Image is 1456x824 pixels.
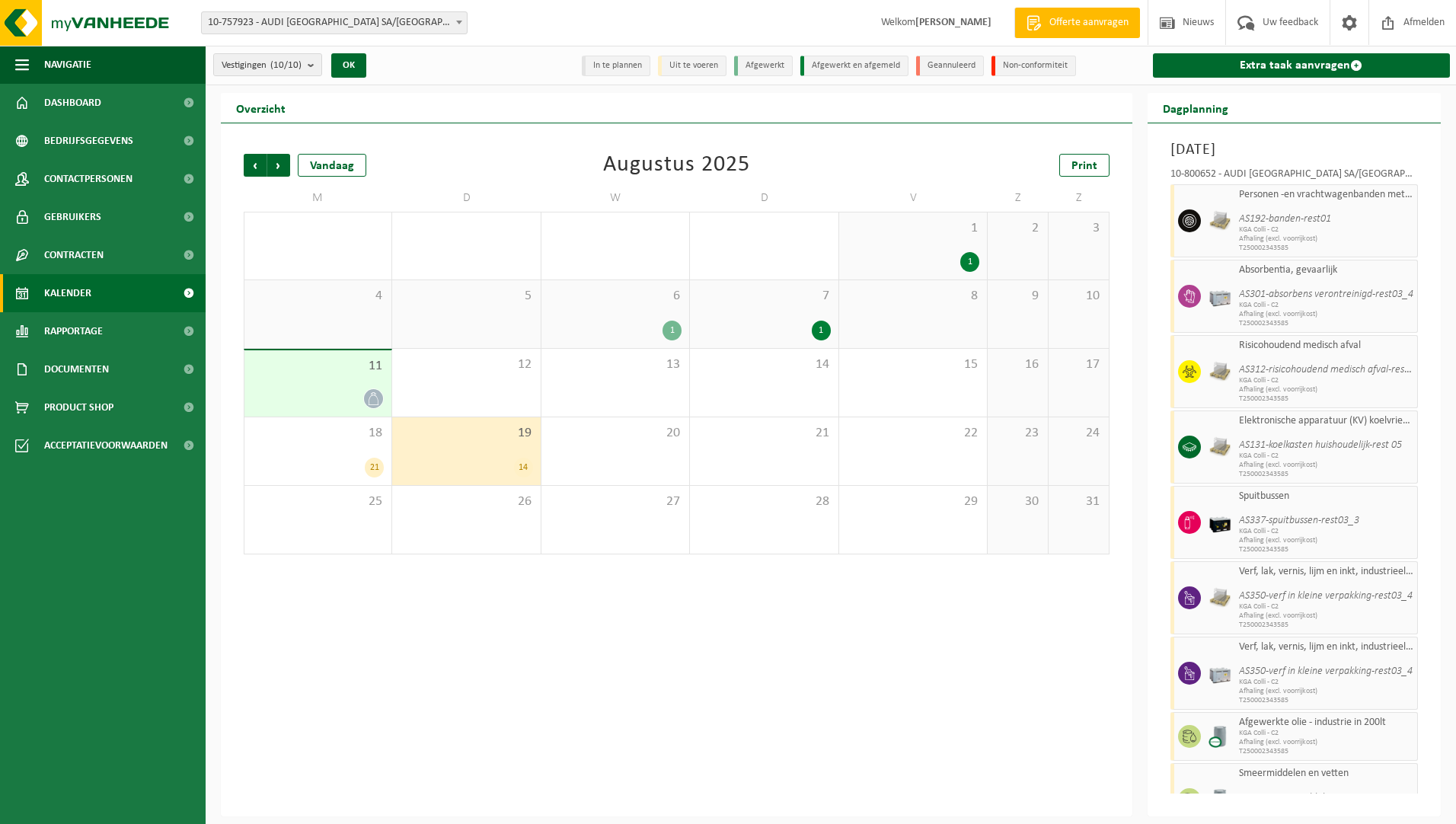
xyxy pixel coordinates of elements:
[1239,301,1414,310] span: KGA Colli - C2
[1239,244,1414,253] span: T250002343585
[847,425,979,442] span: 22
[839,184,988,212] td: V
[690,184,838,212] td: D
[847,288,979,305] span: 8
[995,356,1040,373] span: 16
[1239,590,1413,602] i: AS350-verf in kleine verpakking-rest03_4
[221,93,301,123] h2: Overzicht
[1239,415,1414,427] span: Elektronische apparatuur (KV) koelvries (huishoudelijk)
[201,11,468,34] span: 10-757923 - AUDI BRUSSELS SA/NV - VORST
[800,56,908,76] li: Afgewerkt en afgemeld
[663,321,682,340] div: 1
[252,288,384,305] span: 4
[1239,792,1419,803] i: AS315-smeermiddelen en vetten-rest03_3
[1056,493,1101,510] span: 31
[1239,738,1414,747] span: Afhaling (excl. voorrijkost)
[1239,729,1414,738] span: KGA Colli - C2
[44,388,113,426] span: Product Shop
[1209,285,1231,308] img: PB-LB-0680-HPE-GY-11
[847,493,979,510] span: 29
[1239,621,1414,630] span: T250002343585
[1056,356,1101,373] span: 17
[365,458,384,477] div: 21
[988,184,1049,212] td: Z
[1239,319,1414,328] span: T250002343585
[541,184,690,212] td: W
[582,56,650,76] li: In te plannen
[1209,725,1231,748] img: LP-LD-00200-CU
[1239,602,1414,612] span: KGA Colli - C2
[1209,360,1231,383] img: LP-PA-00000-WDN-11
[298,154,366,177] div: Vandaag
[44,426,168,465] span: Acceptatievoorwaarden
[1209,511,1231,534] img: PB-LB-0680-HPE-BK-11
[44,350,109,388] span: Documenten
[1239,612,1414,621] span: Afhaling (excl. voorrijkost)
[1209,662,1231,685] img: PB-LB-0680-HPE-GY-11
[44,198,101,236] span: Gebruikers
[1239,768,1414,780] span: Smeermiddelen en vetten
[847,220,979,237] span: 1
[1239,527,1414,536] span: KGA Colli - C2
[1209,586,1231,609] img: LP-PA-00000-WDN-11
[44,46,91,84] span: Navigatie
[202,12,467,34] span: 10-757923 - AUDI BRUSSELS SA/NV - VORST
[1170,139,1419,161] h3: [DATE]
[400,220,532,237] span: 29
[270,60,302,70] count: (10/10)
[252,220,384,237] span: 28
[1170,169,1419,184] div: 10-800652 - AUDI [GEOGRAPHIC_DATA] SA/[GEOGRAPHIC_DATA]-AFVALPARK C2-INGANG 1 - VORST
[734,56,793,76] li: Afgewerkt
[1239,515,1359,526] i: AS337-spuitbussen-rest03_3
[1153,53,1451,78] a: Extra taak aanvragen
[698,220,830,237] span: 31
[698,425,830,442] span: 21
[1239,687,1414,696] span: Afhaling (excl. voorrijkost)
[252,493,384,510] span: 25
[1239,376,1414,385] span: KGA Colli - C2
[603,154,750,177] div: Augustus 2025
[1239,385,1414,394] span: Afhaling (excl. voorrijkost)
[991,56,1076,76] li: Non-conformiteit
[222,54,302,77] span: Vestigingen
[392,184,541,212] td: D
[549,288,682,305] span: 6
[267,154,290,177] span: Volgende
[213,53,322,76] button: Vestigingen(10/10)
[916,56,984,76] li: Geannuleerd
[1239,470,1414,479] span: T250002343585
[549,356,682,373] span: 13
[1239,566,1414,578] span: Verf, lak, vernis, lijm en inkt, industrieel in kleinverpakking
[658,56,726,76] li: Uit te voeren
[995,493,1040,510] span: 30
[1239,536,1414,545] span: Afhaling (excl. voorrijkost)
[995,425,1040,442] span: 23
[252,425,384,442] span: 18
[698,493,830,510] span: 28
[549,220,682,237] span: 30
[549,493,682,510] span: 27
[1239,225,1414,235] span: KGA Colli - C2
[44,274,91,312] span: Kalender
[1239,678,1414,687] span: KGA Colli - C2
[44,236,104,274] span: Contracten
[244,184,392,212] td: M
[1056,220,1101,237] span: 3
[1014,8,1140,38] a: Offerte aanvragen
[1239,545,1414,554] span: T250002343585
[400,356,532,373] span: 12
[1049,184,1110,212] td: Z
[1239,235,1414,244] span: Afhaling (excl. voorrijkost)
[1148,93,1244,123] h2: Dagplanning
[1209,209,1231,232] img: LP-PA-00000-WDN-11
[812,321,831,340] div: 1
[960,252,979,272] div: 1
[1239,666,1413,677] i: AS350-verf in kleine verpakking-rest03_4
[915,17,991,28] strong: [PERSON_NAME]
[514,458,533,477] div: 14
[44,122,133,160] span: Bedrijfsgegevens
[400,288,532,305] span: 5
[847,356,979,373] span: 15
[1239,490,1414,503] span: Spuitbussen
[1239,717,1414,729] span: Afgewerkte olie - industrie in 200lt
